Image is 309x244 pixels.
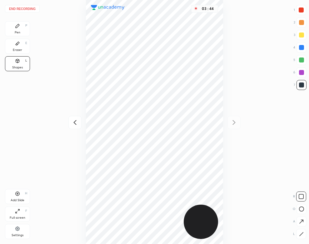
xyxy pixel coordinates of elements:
div: 6 [293,67,307,77]
div: 7 [294,80,307,90]
div: Pen [15,31,20,34]
div: Shapes [12,66,23,69]
img: logo.38c385cc.svg [91,5,125,10]
div: Eraser [13,48,22,52]
div: 3 [294,30,307,40]
div: 03 : 44 [200,7,215,11]
div: 2 [294,17,307,27]
div: Settings [12,234,23,237]
div: Add Slide [11,199,24,202]
div: P [25,24,27,27]
button: End recording [5,5,40,12]
div: E [25,42,27,45]
div: 5 [293,55,307,65]
div: L [25,59,27,62]
div: H [25,192,27,195]
div: 4 [293,42,307,52]
div: 1 [294,5,306,15]
div: F [25,209,27,212]
div: R [293,192,306,202]
div: L [293,229,306,239]
div: O [293,204,307,214]
div: A [293,217,307,227]
div: Full screen [10,216,25,219]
